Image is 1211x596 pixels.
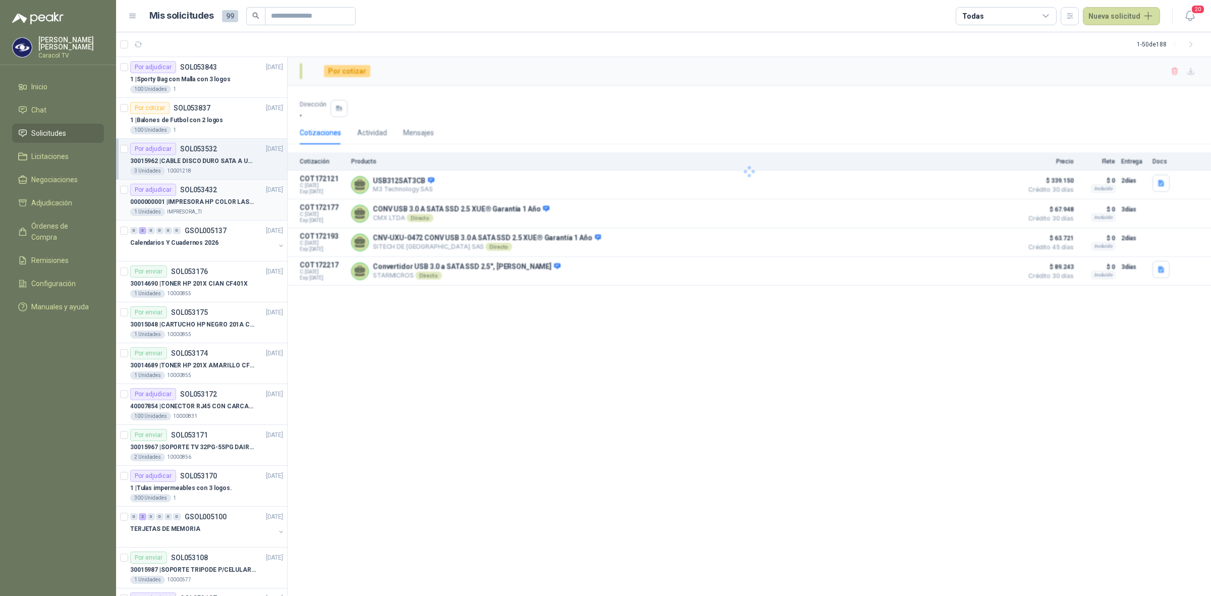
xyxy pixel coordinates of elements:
[13,38,32,57] img: Company Logo
[31,151,69,162] span: Licitaciones
[130,156,256,166] p: 30015962 | CABLE DISCO DURO SATA A USB 3.0 GENERICO
[156,227,163,234] div: 0
[130,513,138,520] div: 0
[173,227,181,234] div: 0
[1181,7,1199,25] button: 20
[167,290,191,298] p: 10000855
[171,350,208,357] p: SOL053174
[116,466,287,507] a: Por adjudicarSOL053170[DATE] 1 |Tulas impermeables con 3 logos.300 Unidades1
[130,208,165,216] div: 1 Unidades
[38,52,104,59] p: Caracol TV
[180,391,217,398] p: SOL053172
[149,9,214,23] h1: Mis solicitudes
[180,145,217,152] p: SOL053532
[139,227,146,234] div: 3
[266,63,283,72] p: [DATE]
[173,126,176,134] p: 1
[116,180,287,221] a: Por adjudicarSOL053432[DATE] 0000000001 |IMPRESORA HP COLOR LASERJET MANAGED E45028DN1 UnidadesIM...
[130,524,200,534] p: TERJETAS DE MEMORIA
[180,472,217,479] p: SOL053170
[130,227,138,234] div: 0
[116,343,287,384] a: Por enviarSOL053174[DATE] 30014689 |TONER HP 201X AMARILLO CF402X1 Unidades10000855
[167,208,202,216] p: IMPRESORA_TI
[12,147,104,166] a: Licitaciones
[130,143,176,155] div: Por adjudicar
[167,331,191,339] p: 10000855
[1083,7,1160,25] button: Nueva solicitud
[185,227,227,234] p: GSOL005137
[12,274,104,293] a: Configuración
[962,11,983,22] div: Todas
[116,57,287,98] a: Por adjudicarSOL053843[DATE] 1 |Sporty Bag con Malla con 3 logos100 Unidades1
[130,238,218,248] p: Calendarios Y Cuadernos 2026
[173,85,176,93] p: 1
[266,103,283,113] p: [DATE]
[130,265,167,278] div: Por enviar
[180,64,217,71] p: SOL053843
[266,144,283,154] p: [DATE]
[130,565,256,575] p: 30015987 | SOPORTE TRIPODE P/CELULAR GENERICO
[130,494,171,502] div: 300 Unidades
[12,251,104,270] a: Remisiones
[171,309,208,316] p: SOL053175
[31,221,94,243] span: Órdenes de Compra
[139,513,146,520] div: 2
[130,371,165,380] div: 1 Unidades
[130,184,176,196] div: Por adjudicar
[167,371,191,380] p: 10000855
[130,290,165,298] div: 1 Unidades
[180,186,217,193] p: SOL053432
[12,170,104,189] a: Negociaciones
[164,227,172,234] div: 0
[266,553,283,563] p: [DATE]
[174,104,210,112] p: SOL053837
[266,512,283,522] p: [DATE]
[167,576,191,584] p: 10000577
[171,554,208,561] p: SOL053108
[12,77,104,96] a: Inicio
[156,513,163,520] div: 0
[130,511,285,543] a: 0 2 0 0 0 0 GSOL005100[DATE] TERJETAS DE MEMORIA
[130,331,165,339] div: 1 Unidades
[147,227,155,234] div: 0
[130,453,165,461] div: 2 Unidades
[173,412,197,420] p: 10000831
[130,225,285,257] a: 0 3 0 0 0 0 GSOL005137[DATE] Calendarios Y Cuadernos 2026
[31,174,78,185] span: Negociaciones
[266,471,283,481] p: [DATE]
[222,10,238,22] span: 99
[130,483,232,493] p: 1 | Tulas impermeables con 3 logos.
[130,320,256,330] p: 30015048 | CARTUCHO HP NEGRO 201A CF400X
[266,185,283,195] p: [DATE]
[130,412,171,420] div: 100 Unidades
[116,425,287,466] a: Por enviarSOL053171[DATE] 30015967 |SOPORTE TV 32PG-55PG DAIRU LPA52-446KIT22 Unidades10000856
[130,167,165,175] div: 3 Unidades
[31,278,76,289] span: Configuración
[31,128,66,139] span: Solicitudes
[31,255,69,266] span: Remisiones
[130,402,256,411] p: 40007854 | CONECTOR RJ45 CON CARCASA CAT 5E
[173,494,176,502] p: 1
[171,268,208,275] p: SOL053176
[12,193,104,212] a: Adjudicación
[12,124,104,143] a: Solicitudes
[31,301,89,312] span: Manuales y ayuda
[266,349,283,358] p: [DATE]
[38,36,104,50] p: [PERSON_NAME] [PERSON_NAME]
[12,12,64,24] img: Logo peakr
[167,453,191,461] p: 10000856
[116,384,287,425] a: Por adjudicarSOL053172[DATE] 40007854 |CONECTOR RJ45 CON CARCASA CAT 5E100 Unidades10000831
[130,552,167,564] div: Por enviar
[171,431,208,439] p: SOL053171
[116,139,287,180] a: Por adjudicarSOL053532[DATE] 30015962 |CABLE DISCO DURO SATA A USB 3.0 GENERICO3 Unidades10001218
[167,167,191,175] p: 10001218
[266,226,283,236] p: [DATE]
[130,279,248,289] p: 30014690 | TONER HP 201X CIAN CF401X
[31,81,47,92] span: Inicio
[130,102,170,114] div: Por cotizar
[116,261,287,302] a: Por enviarSOL053176[DATE] 30014690 |TONER HP 201X CIAN CF401X1 Unidades10000855
[130,361,256,370] p: 30014689 | TONER HP 201X AMARILLO CF402X
[116,98,287,139] a: Por cotizarSOL053837[DATE] 1 |Balones de Futbol con 2 logos100 Unidades1
[130,306,167,318] div: Por enviar
[31,197,72,208] span: Adjudicación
